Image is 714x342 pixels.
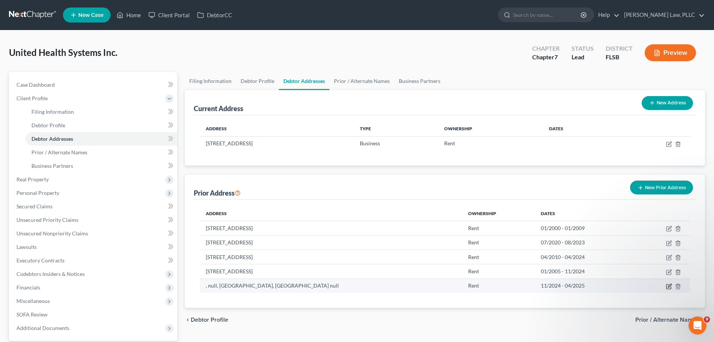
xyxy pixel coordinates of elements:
a: Case Dashboard [10,78,177,92]
div: Chapter [532,44,560,53]
span: Financials [16,284,40,291]
th: Address [200,121,354,136]
span: Secured Claims [16,203,52,209]
td: Rent [462,250,535,264]
td: 01/2000 - 01/2009 [535,221,636,235]
span: Business Partners [31,163,73,169]
div: Status [572,44,594,53]
td: Rent [462,264,535,279]
a: Help [594,8,620,22]
td: Rent [462,235,535,250]
a: Debtor Profile [236,72,279,90]
a: Prior / Alternate Names [329,72,394,90]
td: [STREET_ADDRESS] [200,235,462,250]
a: SOFA Review [10,308,177,321]
span: 7 [554,53,558,60]
span: Personal Property [16,190,59,196]
a: Filing Information [25,105,177,119]
a: Business Partners [25,159,177,173]
span: Unsecured Nonpriority Claims [16,230,88,237]
td: [STREET_ADDRESS] [200,221,462,235]
button: chevron_left Debtor Profile [185,317,228,323]
a: [PERSON_NAME] Law, PLLC [620,8,705,22]
a: Unsecured Nonpriority Claims [10,227,177,240]
div: District [606,44,633,53]
span: Executory Contracts [16,257,64,264]
span: Debtor Profile [31,122,65,128]
span: Additional Documents [16,325,69,331]
span: United Health Systems Inc. [9,47,117,58]
td: Rent [438,136,543,151]
td: Rent [462,221,535,235]
td: , null, [GEOGRAPHIC_DATA], [GEOGRAPHIC_DATA] null [200,279,462,293]
span: Real Property [16,176,49,182]
span: Codebtors Insiders & Notices [16,271,85,277]
span: Unsecured Priority Claims [16,217,78,223]
span: 9 [704,316,710,322]
div: Chapter [532,53,560,62]
span: New Case [78,12,103,18]
th: Ownership [462,206,535,221]
div: Current Address [194,104,243,113]
a: Lawsuits [10,240,177,254]
span: Debtor Addresses [31,136,73,142]
td: Rent [462,279,535,293]
th: Address [200,206,462,221]
div: FLSB [606,53,633,62]
th: Dates [543,121,612,136]
span: Lawsuits [16,244,37,250]
a: Business Partners [394,72,445,90]
span: Prior / Alternate Names [31,149,87,155]
a: Debtor Profile [25,119,177,132]
input: Search by name... [513,8,582,22]
button: Prior / Alternate Names chevron_right [635,317,705,323]
td: [STREET_ADDRESS] [200,136,354,151]
td: [STREET_ADDRESS] [200,250,462,264]
a: Prior / Alternate Names [25,146,177,159]
div: Prior Address [194,188,241,197]
td: 01/2005 - 11/2024 [535,264,636,279]
td: [STREET_ADDRESS] [200,264,462,279]
td: 11/2024 - 04/2025 [535,279,636,293]
a: Filing Information [185,72,236,90]
span: Filing Information [31,108,74,115]
td: 07/2020 - 08/2023 [535,235,636,250]
span: Debtor Profile [191,317,228,323]
button: New Address [642,96,693,110]
a: Unsecured Priority Claims [10,213,177,227]
i: chevron_left [185,317,191,323]
span: Case Dashboard [16,81,55,88]
td: 04/2010 - 04/2024 [535,250,636,264]
button: Preview [645,44,696,61]
a: Secured Claims [10,200,177,213]
a: Home [113,8,145,22]
th: Type [354,121,438,136]
button: New Prior Address [630,181,693,194]
a: Debtor Addresses [279,72,329,90]
a: Executory Contracts [10,254,177,267]
iframe: Intercom live chat [689,316,707,334]
th: Dates [535,206,636,221]
div: Lead [572,53,594,62]
span: SOFA Review [16,311,48,318]
th: Ownership [438,121,543,136]
span: Client Profile [16,95,48,101]
a: Debtor Addresses [25,132,177,146]
span: Prior / Alternate Names [635,317,699,323]
span: Miscellaneous [16,298,50,304]
td: Business [354,136,438,151]
a: Client Portal [145,8,193,22]
a: DebtorCC [193,8,236,22]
